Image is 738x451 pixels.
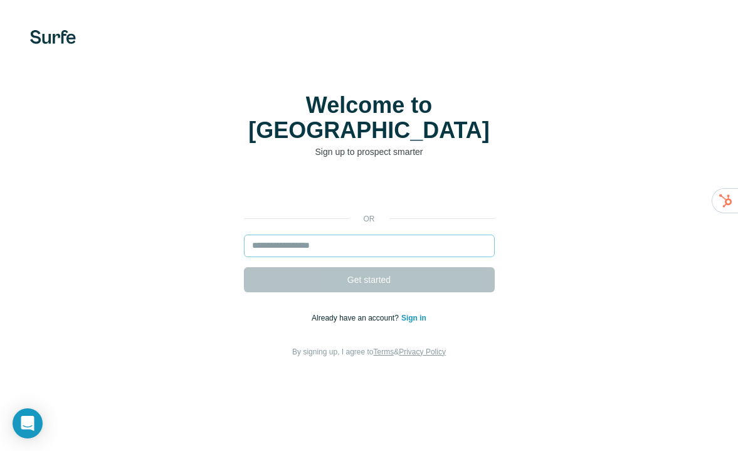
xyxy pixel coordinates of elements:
[292,348,446,356] span: By signing up, I agree to &
[244,93,495,143] h1: Welcome to [GEOGRAPHIC_DATA]
[30,30,76,44] img: Surfe's logo
[401,314,426,322] a: Sign in
[374,348,394,356] a: Terms
[238,177,501,204] iframe: Sign in with Google Button
[244,146,495,158] p: Sign up to prospect smarter
[399,348,446,356] a: Privacy Policy
[312,314,401,322] span: Already have an account?
[13,408,43,438] div: Open Intercom Messenger
[349,213,389,225] p: or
